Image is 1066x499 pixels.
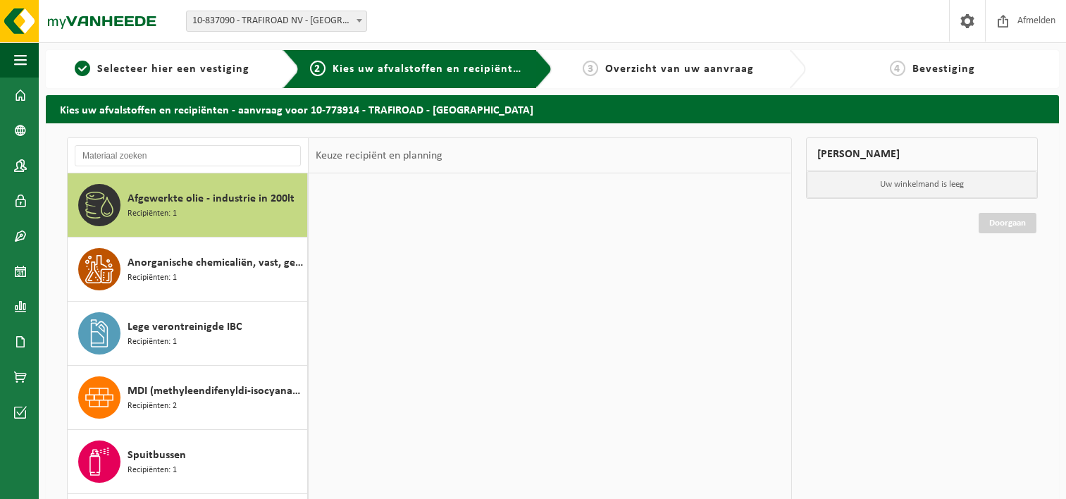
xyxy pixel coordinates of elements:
span: Recipiënten: 1 [128,335,177,349]
a: 1Selecteer hier een vestiging [53,61,271,78]
span: 3 [583,61,598,76]
span: 4 [890,61,905,76]
h2: Kies uw afvalstoffen en recipiënten - aanvraag voor 10-773914 - TRAFIROAD - [GEOGRAPHIC_DATA] [46,95,1059,123]
span: Bevestiging [912,63,975,75]
input: Materiaal zoeken [75,145,301,166]
button: Afgewerkte olie - industrie in 200lt Recipiënten: 1 [68,173,308,238]
div: [PERSON_NAME] [806,137,1039,171]
span: 10-837090 - TRAFIROAD NV - LOKEREN [187,11,366,31]
span: Spuitbussen [128,447,186,464]
span: Recipiënten: 1 [128,271,177,285]
button: Anorganische chemicaliën, vast, gevaarlijk Recipiënten: 1 [68,238,308,302]
button: Spuitbussen Recipiënten: 1 [68,430,308,494]
span: Afgewerkte olie - industrie in 200lt [128,190,295,207]
span: 2 [310,61,326,76]
div: Keuze recipiënt en planning [309,138,450,173]
p: Uw winkelmand is leeg [807,171,1038,198]
span: Recipiënten: 1 [128,207,177,221]
button: MDI (methyleendifenyldi-isocyanaat) in IBC Recipiënten: 2 [68,366,308,430]
span: Selecteer hier een vestiging [97,63,249,75]
span: Recipiënten: 2 [128,400,177,413]
span: Recipiënten: 1 [128,464,177,477]
a: Doorgaan [979,213,1036,233]
span: 1 [75,61,90,76]
span: Kies uw afvalstoffen en recipiënten [333,63,526,75]
span: Overzicht van uw aanvraag [605,63,754,75]
span: Lege verontreinigde IBC [128,319,242,335]
span: MDI (methyleendifenyldi-isocyanaat) in IBC [128,383,304,400]
span: Anorganische chemicaliën, vast, gevaarlijk [128,254,304,271]
span: 10-837090 - TRAFIROAD NV - LOKEREN [186,11,367,32]
button: Lege verontreinigde IBC Recipiënten: 1 [68,302,308,366]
